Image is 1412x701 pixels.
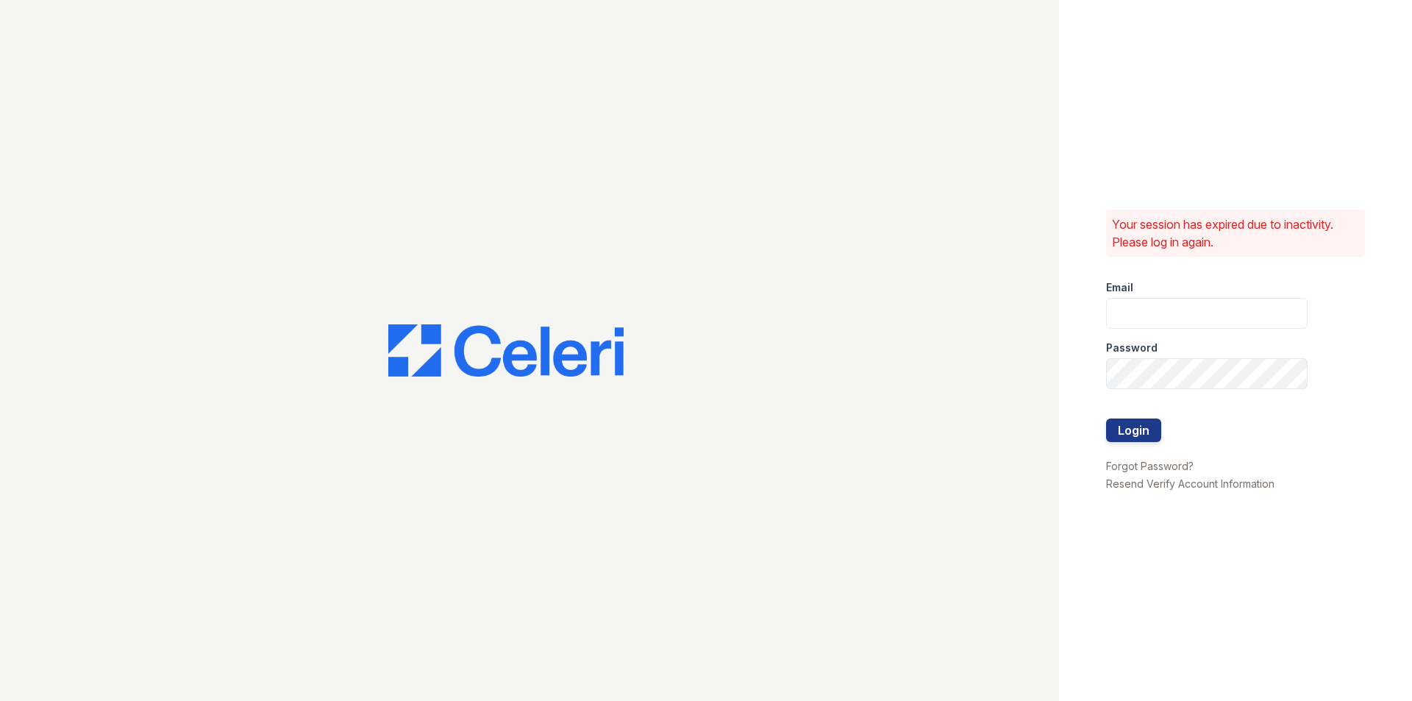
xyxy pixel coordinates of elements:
[1106,419,1161,442] button: Login
[1106,341,1158,355] label: Password
[1112,216,1359,251] p: Your session has expired due to inactivity. Please log in again.
[1106,280,1133,295] label: Email
[1106,477,1274,490] a: Resend Verify Account Information
[1106,460,1194,472] a: Forgot Password?
[388,324,624,377] img: CE_Logo_Blue-a8612792a0a2168367f1c8372b55b34899dd931a85d93a1a3d3e32e68fde9ad4.png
